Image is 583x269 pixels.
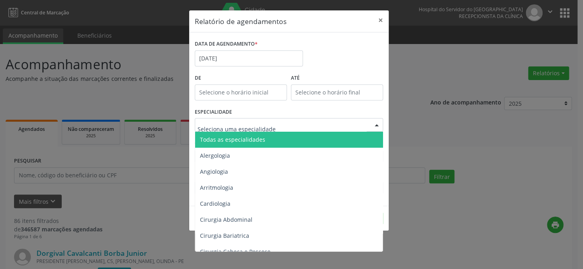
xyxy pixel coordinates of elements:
[195,84,287,100] input: Selecione o horário inicial
[200,216,252,223] span: Cirurgia Abdominal
[195,72,287,84] label: De
[373,10,389,30] button: Close
[200,232,249,239] span: Cirurgia Bariatrica
[200,200,230,207] span: Cardiologia
[291,84,383,100] input: Selecione o horário final
[195,16,286,26] h5: Relatório de agendamentos
[200,184,233,191] span: Arritmologia
[200,152,230,159] span: Alergologia
[195,38,258,50] label: DATA DE AGENDAMENTO
[198,121,367,137] input: Seleciona uma especialidade
[291,72,383,84] label: ATÉ
[200,136,265,143] span: Todas as especialidades
[200,248,270,255] span: Cirurgia Cabeça e Pescoço
[195,50,303,66] input: Selecione uma data ou intervalo
[200,168,228,175] span: Angiologia
[195,106,232,118] label: ESPECIALIDADE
